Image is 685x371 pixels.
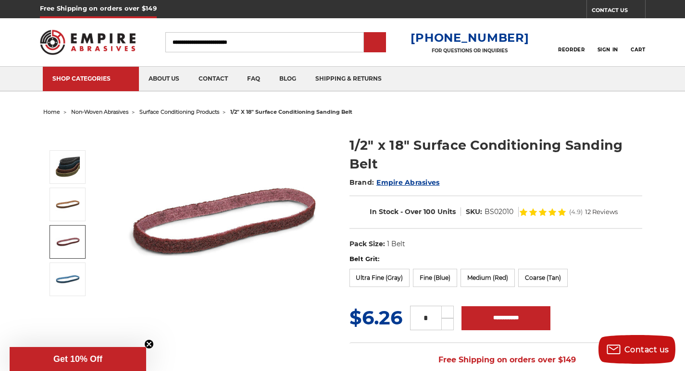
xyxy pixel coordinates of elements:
span: Sign In [598,47,618,53]
a: blog [270,67,306,91]
a: faq [237,67,270,91]
a: [PHONE_NUMBER] [411,31,529,45]
img: 1/2"x18" Coarse Surface Conditioning Belt [56,192,80,216]
a: surface conditioning products [139,108,219,115]
span: Units [437,207,456,216]
span: In Stock [370,207,399,216]
span: 100 [423,207,436,216]
span: 12 Reviews [585,209,618,215]
span: Reorder [558,47,585,53]
span: 1/2" x 18" surface conditioning sanding belt [230,108,352,115]
img: Empire Abrasives [40,24,136,61]
label: Belt Grit: [349,254,642,264]
span: Get 10% Off [53,354,102,364]
dt: Pack Size: [349,239,385,249]
span: Free Shipping on orders over $149 [415,350,576,370]
input: Submit [365,33,385,52]
dt: SKU: [466,207,482,217]
a: contact [189,67,237,91]
button: Previous [57,130,80,150]
a: about us [139,67,189,91]
img: 1/2"x18" Medium Surface Conditioning Belt [56,230,80,254]
span: - Over [400,207,422,216]
a: Cart [631,32,645,53]
h1: 1/2" x 18" Surface Conditioning Sanding Belt [349,136,642,173]
dd: BS02010 [485,207,513,217]
img: Surface Conditioning Sanding Belts [125,126,318,318]
a: shipping & returns [306,67,391,91]
a: home [43,108,60,115]
img: 1/2"x18" Fine Surface Conditioning Belt [56,267,80,291]
a: Reorder [558,32,585,52]
span: Brand: [349,178,374,187]
img: Surface Conditioning Sanding Belts [56,155,80,179]
button: Contact us [598,335,675,364]
p: FOR QUESTIONS OR INQUIRIES [411,48,529,54]
button: Close teaser [144,339,154,349]
span: Contact us [624,345,669,354]
a: CONTACT US [592,5,645,18]
dd: 1 Belt [387,239,405,249]
button: Next [57,298,80,319]
span: Cart [631,47,645,53]
div: Get 10% OffClose teaser [10,347,146,371]
div: SHOP CATEGORIES [52,75,129,82]
a: Empire Abrasives [376,178,439,187]
a: non-woven abrasives [71,108,128,115]
span: (4.9) [569,209,583,215]
span: $6.26 [349,306,402,329]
